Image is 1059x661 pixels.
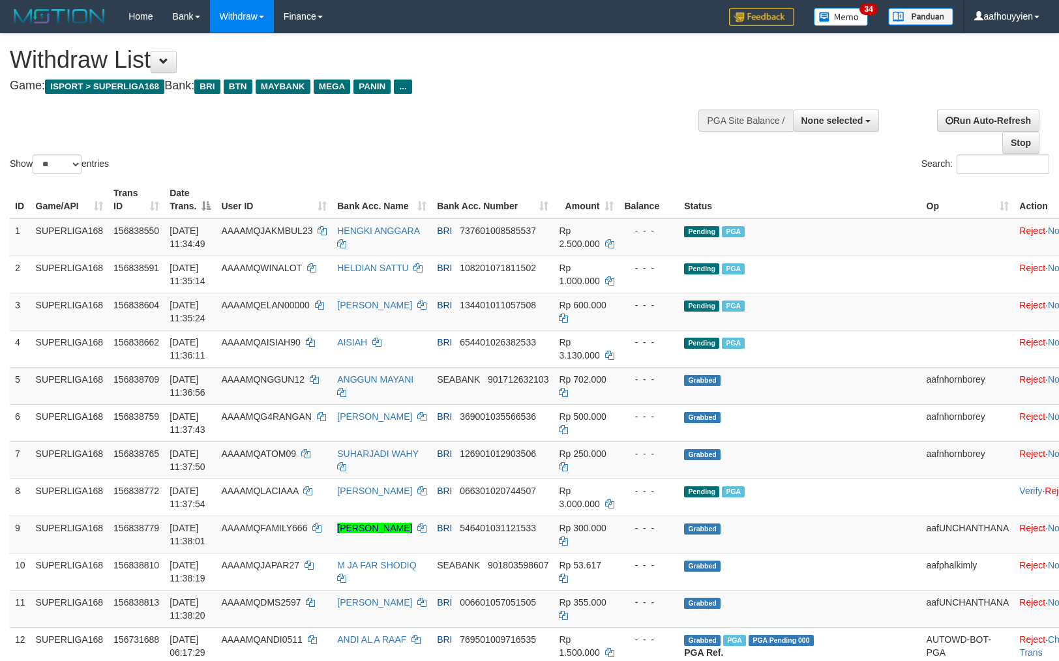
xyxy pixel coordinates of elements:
td: 10 [10,553,31,590]
span: BRI [437,486,452,496]
div: - - - [624,261,674,274]
h1: Withdraw List [10,47,693,73]
td: SUPERLIGA168 [31,478,109,516]
span: Grabbed [684,598,721,609]
th: Status [679,181,921,218]
span: AAAAMQG4RANGAN [221,411,311,422]
th: Bank Acc. Number: activate to sort column ascending [432,181,554,218]
span: Rp 500.000 [559,411,606,422]
a: [PERSON_NAME] [337,486,412,496]
span: MAYBANK [256,80,310,94]
span: PANIN [353,80,391,94]
span: BRI [437,300,452,310]
span: None selected [801,115,863,126]
td: aafUNCHANTHANA [921,590,1015,627]
td: 4 [10,330,31,367]
span: Pending [684,486,719,497]
div: - - - [624,336,674,349]
a: Reject [1019,634,1045,645]
td: SUPERLIGA168 [31,441,109,478]
td: SUPERLIGA168 [31,256,109,293]
span: AAAAMQWINALOT [221,263,301,273]
label: Show entries [10,154,109,174]
td: aafnhornborey [921,367,1015,404]
span: BRI [437,263,452,273]
span: [DATE] 11:37:54 [170,486,205,509]
span: 156838765 [113,448,159,459]
span: BRI [437,448,452,459]
span: 156838604 [113,300,159,310]
td: SUPERLIGA168 [31,218,109,256]
a: Reject [1019,597,1045,608]
td: 5 [10,367,31,404]
td: SUPERLIGA168 [31,590,109,627]
a: HENGKI ANGGARA [337,226,419,236]
span: PGA Pending [749,635,814,646]
select: Showentries [33,154,82,174]
span: ... [394,80,411,94]
a: Reject [1019,374,1045,385]
td: 11 [10,590,31,627]
span: BTN [224,80,252,94]
th: Date Trans.: activate to sort column descending [164,181,216,218]
span: AAAAMQDMS2597 [221,597,301,608]
span: Rp 702.000 [559,374,606,385]
span: Rp 1.000.000 [559,263,599,286]
span: [DATE] 11:37:43 [170,411,205,435]
span: Copy 901712632103 to clipboard [488,374,548,385]
span: Grabbed [684,635,721,646]
span: [DATE] 11:35:24 [170,300,205,323]
td: 7 [10,441,31,478]
span: 156838779 [113,523,159,533]
span: 34 [859,3,877,15]
a: Reject [1019,448,1045,459]
span: Copy 006601057051505 to clipboard [460,597,536,608]
div: - - - [624,521,674,535]
span: AAAAMQFAMILY666 [221,523,307,533]
span: Marked by aafromsomean [723,635,746,646]
span: BRI [437,597,452,608]
span: Copy 737601008585537 to clipboard [460,226,536,236]
a: AISIAH [337,337,367,347]
span: [DATE] 11:37:50 [170,448,205,472]
div: - - - [624,224,674,237]
span: 156838759 [113,411,159,422]
span: AAAAMQATOM09 [221,448,296,459]
td: SUPERLIGA168 [31,330,109,367]
td: 3 [10,293,31,330]
span: AAAAMQAISIAH90 [221,337,300,347]
span: [DATE] 11:35:14 [170,263,205,286]
span: [DATE] 11:38:19 [170,560,205,583]
span: Rp 3.130.000 [559,337,599,360]
h4: Game: Bank: [10,80,693,93]
span: Grabbed [684,375,721,386]
a: [PERSON_NAME] [337,597,412,608]
div: - - - [624,373,674,386]
th: Game/API: activate to sort column ascending [31,181,109,218]
span: Marked by aafsengchandara [722,486,745,497]
td: aafUNCHANTHANA [921,516,1015,553]
span: Rp 600.000 [559,300,606,310]
span: AAAAMQELAN00000 [221,300,309,310]
span: Copy 769501009716535 to clipboard [460,634,536,645]
span: BRI [194,80,220,94]
span: BRI [437,337,452,347]
span: 156731688 [113,634,159,645]
th: Op: activate to sort column ascending [921,181,1015,218]
span: Copy 369001035566536 to clipboard [460,411,536,422]
div: PGA Site Balance / [698,110,792,132]
label: Search: [921,154,1049,174]
span: AAAAMQNGGUN12 [221,374,305,385]
span: Grabbed [684,412,721,423]
span: Copy 108201071811502 to clipboard [460,263,536,273]
span: BRI [437,523,452,533]
span: Copy 654401026382533 to clipboard [460,337,536,347]
div: - - - [624,596,674,609]
span: Copy 546401031121533 to clipboard [460,523,536,533]
a: [PERSON_NAME] [337,300,412,310]
a: [PERSON_NAME] [337,411,412,422]
div: - - - [624,633,674,646]
span: BRI [437,226,452,236]
span: Rp 3.000.000 [559,486,599,509]
td: SUPERLIGA168 [31,367,109,404]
